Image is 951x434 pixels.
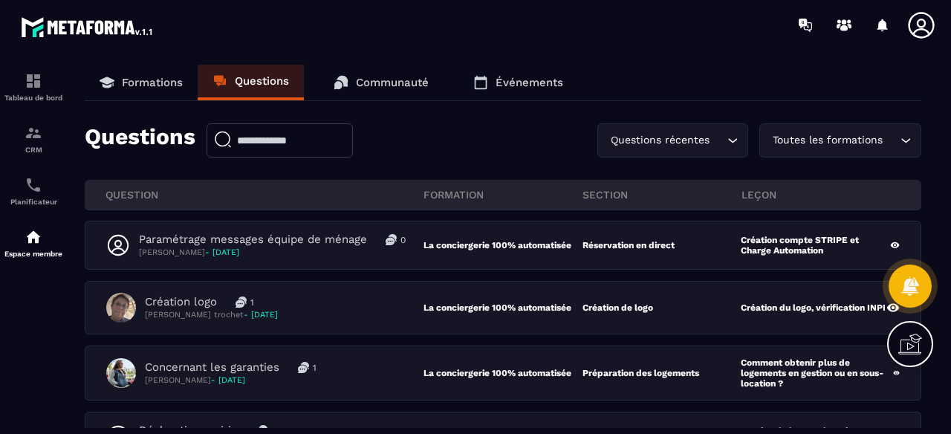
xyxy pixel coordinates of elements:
[85,123,195,158] p: Questions
[423,240,582,250] p: La conciergerie 100% automatisée
[25,176,42,194] img: scheduler
[139,247,406,258] p: [PERSON_NAME]
[21,13,155,40] img: logo
[4,146,63,154] p: CRM
[769,132,886,149] span: Toutes les formations
[25,228,42,246] img: automations
[211,375,245,385] span: - [DATE]
[319,65,444,100] a: Communauté
[122,76,183,89] p: Formations
[145,309,278,320] p: [PERSON_NAME] trochet
[741,188,900,201] p: leçon
[423,188,582,201] p: FORMATION
[145,360,279,375] p: Concernant les garanties
[423,368,582,378] p: La conciergerie 100% automatisée
[4,250,63,258] p: Espace membre
[25,72,42,90] img: formation
[400,234,406,246] p: 0
[85,65,198,100] a: Formations
[423,302,582,313] p: La conciergerie 100% automatisée
[582,368,699,378] p: Préparation des logements
[386,234,397,245] img: messages
[597,123,748,158] div: Search for option
[250,297,254,308] p: 1
[713,132,724,149] input: Search for option
[582,302,653,313] p: Création de logo
[741,357,892,389] p: Comment obtenir plus de logements en gestion ou en sous-location ?
[4,217,63,269] a: automationsautomationsEspace membre
[4,165,63,217] a: schedulerschedulerPlanificateur
[205,247,239,257] span: - [DATE]
[741,235,889,256] p: Création compte STRIPE et Charge Automation
[582,240,675,250] p: Réservation en direct
[235,74,289,88] p: Questions
[145,295,217,309] p: Création logo
[759,123,921,158] div: Search for option
[298,362,309,373] img: messages
[244,310,278,320] span: - [DATE]
[145,375,317,386] p: [PERSON_NAME]
[313,362,317,374] p: 1
[582,188,741,201] p: section
[4,198,63,206] p: Planificateur
[139,233,367,247] p: Paramétrage messages équipe de ménage
[4,113,63,165] a: formationformationCRM
[741,302,886,313] p: Création du logo, vérification INPI
[886,132,897,149] input: Search for option
[198,65,304,100] a: Questions
[458,65,578,100] a: Événements
[25,124,42,142] img: formation
[236,297,247,308] img: messages
[356,76,429,89] p: Communauté
[496,76,563,89] p: Événements
[4,61,63,113] a: formationformationTableau de bord
[4,94,63,102] p: Tableau de bord
[607,132,713,149] span: Questions récentes
[106,188,423,201] p: QUESTION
